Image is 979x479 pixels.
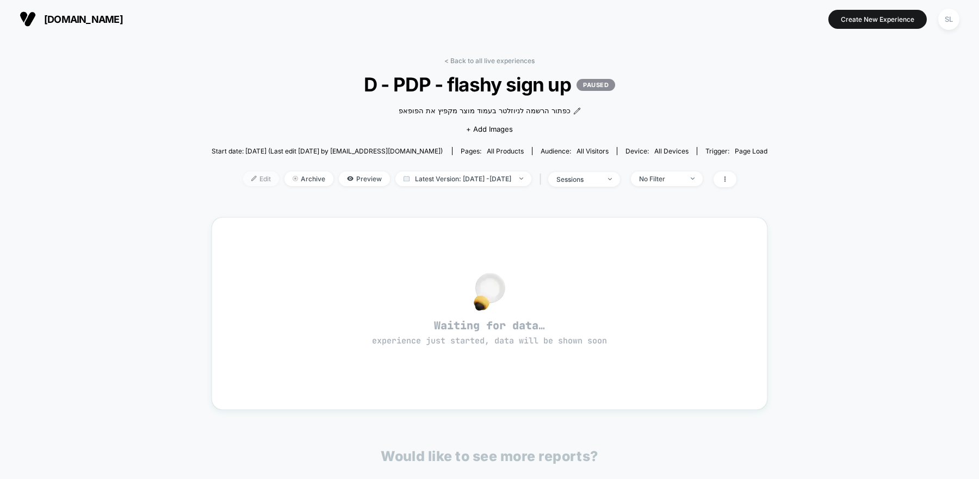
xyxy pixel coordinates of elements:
img: end [519,177,523,180]
span: כפתור הרשמה לניוזלטר בעמוד מוצר מקפיץ את הפופאפ [399,106,571,116]
span: experience just started, data will be shown soon [372,335,607,346]
span: Device: [617,147,697,155]
img: end [608,178,612,180]
div: Audience: [541,147,609,155]
span: [DOMAIN_NAME] [44,14,123,25]
div: Trigger: [705,147,767,155]
p: Would like to see more reports? [381,448,598,464]
span: Waiting for data… [231,318,748,347]
a: < Back to all live experiences [444,57,535,65]
span: Page Load [735,147,767,155]
span: Latest Version: [DATE] - [DATE] [395,171,531,186]
img: Visually logo [20,11,36,27]
img: edit [251,176,257,181]
div: SL [938,9,959,30]
span: D - PDP - flashy sign up [239,73,740,96]
img: end [293,176,298,181]
img: end [691,177,695,180]
img: calendar [404,176,410,181]
span: all devices [654,147,689,155]
span: Archive [284,171,333,186]
p: PAUSED [577,79,615,91]
button: [DOMAIN_NAME] [16,10,126,28]
span: + Add Images [466,125,513,133]
img: no_data [474,273,505,311]
span: All Visitors [577,147,609,155]
span: Preview [339,171,390,186]
span: Start date: [DATE] (Last edit [DATE] by [EMAIL_ADDRESS][DOMAIN_NAME]) [212,147,443,155]
span: Edit [243,171,279,186]
div: Pages: [461,147,524,155]
span: all products [487,147,524,155]
button: SL [935,8,963,30]
div: sessions [556,175,600,183]
span: | [537,171,548,187]
button: Create New Experience [828,10,927,29]
div: No Filter [639,175,683,183]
